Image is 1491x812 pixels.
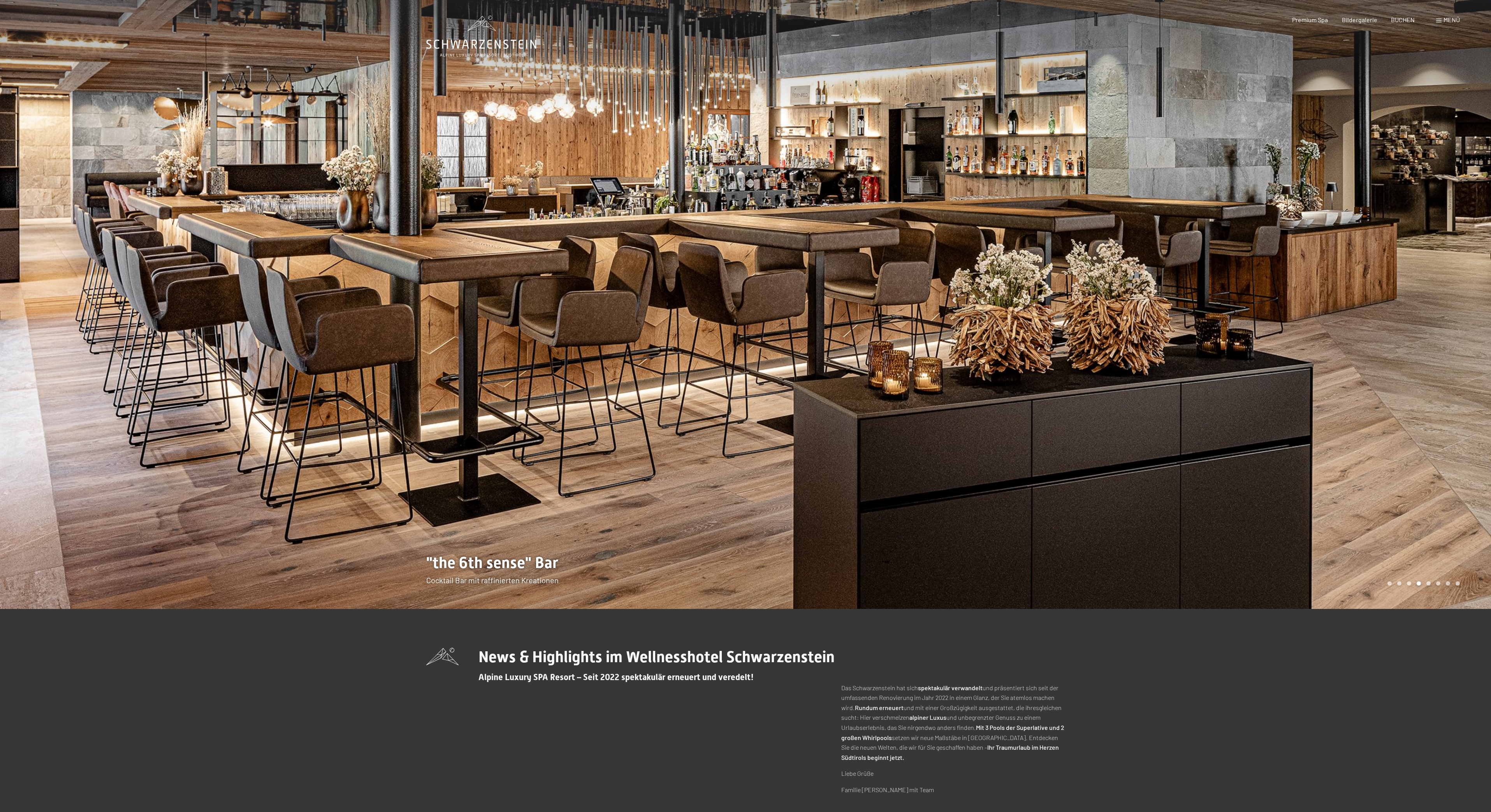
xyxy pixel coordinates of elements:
div: Carousel Page 6 [1436,581,1440,586]
strong: Ihr Traumurlaub im Herzen Südtirols beginnt jetzt. [841,744,1059,761]
strong: Mit 3 Pools der Superlative und 2 großen Whirlpools [841,724,1064,741]
p: Familie [PERSON_NAME] mit Team [841,785,1065,795]
div: Carousel Page 8 [1456,581,1460,586]
a: BUCHEN [1391,16,1415,23]
div: Carousel Page 2 [1397,581,1401,586]
a: Premium Spa [1292,16,1328,23]
span: Alpine Luxury SPA Resort – Seit 2022 spektakulär erneuert und veredelt! [478,672,754,682]
div: Carousel Page 1 [1387,581,1392,586]
div: Carousel Page 5 [1426,581,1431,586]
div: Carousel Pagination [1385,581,1460,586]
a: Bildergalerie [1342,16,1377,23]
p: Liebe Grüße [841,768,1065,779]
strong: alpiner Luxus [909,714,946,721]
strong: Rundum erneuert [855,704,904,711]
span: News & Highlights im Wellnesshotel Schwarzenstein [478,648,835,666]
span: Menü [1444,16,1460,23]
div: Carousel Page 4 (Current Slide) [1417,581,1421,586]
div: Carousel Page 7 [1446,581,1450,586]
strong: spektakulär verwandelt [918,684,983,691]
p: Das Schwarzenstein hat sich und präsentiert sich seit der umfassenden Renovierung im Jahr 2022 in... [841,683,1065,763]
div: Carousel Page 3 [1407,581,1411,586]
